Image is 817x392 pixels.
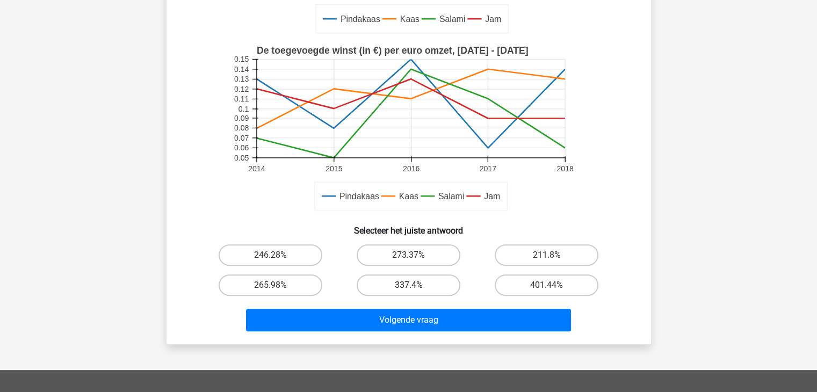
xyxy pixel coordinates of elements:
text: 0.07 [234,134,249,142]
text: 2014 [248,164,265,173]
label: 265.98% [219,274,322,296]
text: Jam [485,14,501,24]
button: Volgende vraag [246,309,571,331]
text: Jam [484,192,500,201]
text: 2016 [402,164,419,173]
text: Kaas [400,14,419,24]
text: 2015 [326,164,342,173]
text: 0.15 [234,55,249,63]
text: De toegevoegde winst (in €) per euro omzet, [DATE] - [DATE] [256,45,528,56]
label: 337.4% [357,274,460,296]
text: Salami [438,192,464,201]
text: Pindakaas [340,14,380,24]
label: 273.37% [357,244,460,266]
text: 0.13 [234,75,249,83]
text: 0.06 [234,143,249,152]
text: 0.09 [234,114,249,122]
text: Pindakaas [339,192,379,201]
text: 0.14 [234,65,249,74]
h6: Selecteer het juiste antwoord [184,217,634,236]
text: 0.12 [234,85,249,93]
text: Salami [439,14,465,24]
text: 0.08 [234,124,249,133]
text: 2017 [479,164,496,173]
label: 246.28% [219,244,322,266]
text: Kaas [399,192,418,201]
text: 0.1 [238,105,249,113]
label: 211.8% [495,244,598,266]
text: 2018 [556,164,573,173]
text: 0.11 [234,95,249,103]
label: 401.44% [495,274,598,296]
text: 0.05 [234,154,249,162]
